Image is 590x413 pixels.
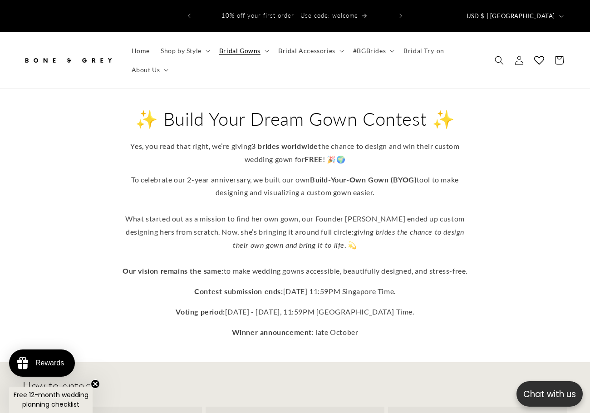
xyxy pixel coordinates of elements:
strong: 3 brides [251,142,280,150]
strong: Voting period: [176,307,225,316]
summary: Bridal Accessories [273,41,348,60]
strong: Our vision remains the same: [123,266,224,275]
em: giving brides the chance to design their own gown and bring it to life [233,227,464,249]
summary: Shop by Style [155,41,214,60]
strong: FREE [305,155,322,163]
button: Close teaser [91,379,100,388]
p: : late October [118,326,472,339]
p: Chat with us [516,388,583,401]
span: Bridal Try-on [403,47,444,55]
strong: Contest submission ends: [194,287,283,295]
span: About Us [132,66,160,74]
div: Free 12-month wedding planning checklistClose teaser [9,387,93,413]
button: USD $ | [GEOGRAPHIC_DATA] [461,7,567,25]
div: Rewards [35,359,64,367]
h2: ✨ Build Your Dream Gown Contest ✨ [118,107,472,131]
button: Next announcement [391,7,411,25]
button: Open chatbox [516,381,583,407]
p: Yes, you read that right, we’re giving the chance to design and win their custom wedding gown for... [118,140,472,166]
h2: How to enter: [23,379,92,393]
span: USD $ | [GEOGRAPHIC_DATA] [467,12,555,21]
p: To celebrate our 2-year anniversary, we built our own tool to make designing and visualizing a cu... [118,173,472,278]
span: Shop by Style [161,47,202,55]
summary: #BGBrides [348,41,398,60]
span: Bridal Gowns [219,47,261,55]
img: Bone and Grey Bridal [23,50,113,70]
summary: About Us [126,60,172,79]
p: [DATE] 11:59PM Singapore Time. [118,285,472,298]
p: [DATE] - [DATE], 11:59PM [GEOGRAPHIC_DATA] Time. [118,305,472,319]
a: Home [126,41,155,60]
strong: Build-Your-Own Gown (BYOG) [310,175,417,184]
button: Previous announcement [179,7,199,25]
a: Bone and Grey Bridal [20,47,117,74]
strong: worldwide [281,142,318,150]
summary: Bridal Gowns [214,41,273,60]
span: #BGBrides [353,47,386,55]
summary: Search [489,50,509,70]
strong: Winner announcement [232,328,312,336]
span: Free 12-month wedding planning checklist [14,390,88,409]
span: 10% off your first order | Use code: welcome [221,12,358,19]
span: Bridal Accessories [278,47,335,55]
span: Home [132,47,150,55]
a: Bridal Try-on [398,41,450,60]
